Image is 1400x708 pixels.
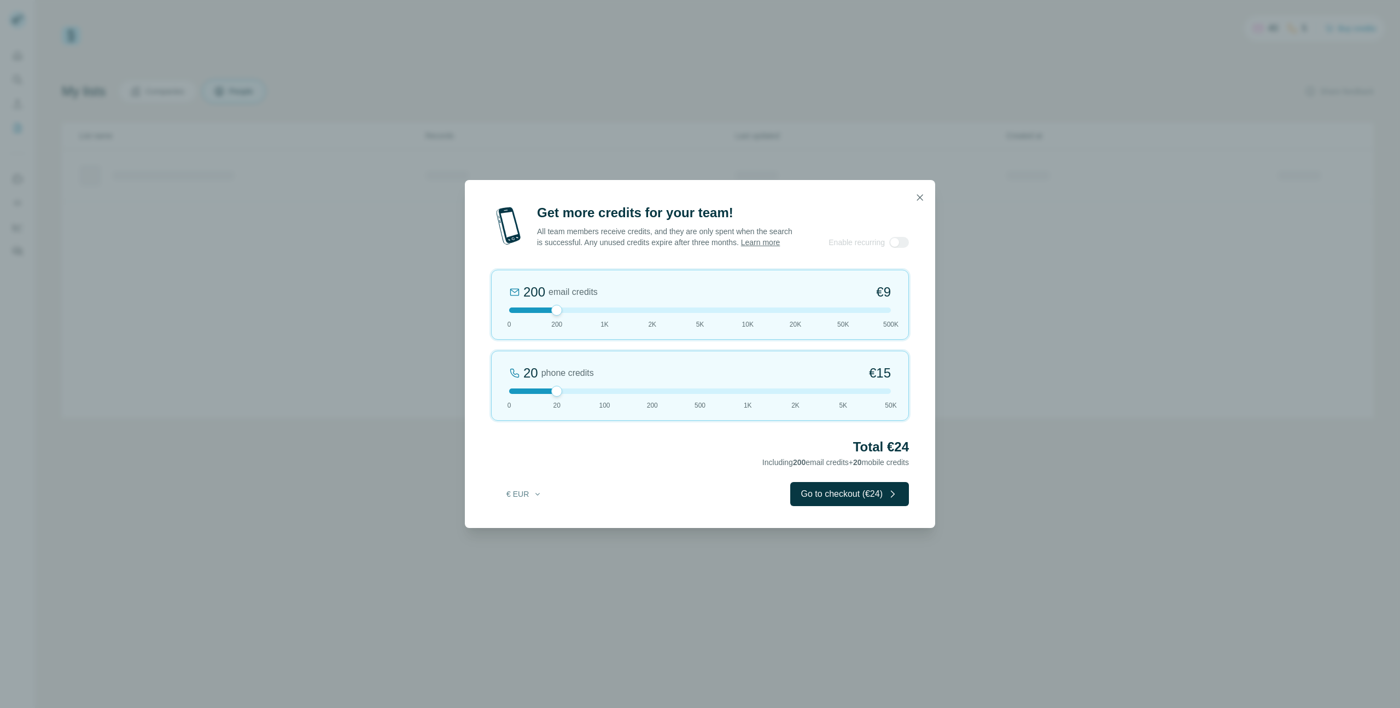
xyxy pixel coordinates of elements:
span: 1K [600,320,609,329]
img: mobile-phone [491,204,526,248]
h2: Total €24 [491,438,909,456]
span: 200 [647,401,658,410]
button: € EUR [499,484,550,504]
div: 20 [523,364,538,382]
span: 50K [837,320,849,329]
span: 200 [551,320,562,329]
button: Go to checkout (€24) [790,482,909,506]
span: 20K [790,320,801,329]
span: 2K [791,401,800,410]
span: 2K [648,320,656,329]
span: 1K [744,401,752,410]
span: €9 [876,283,891,301]
span: 200 [793,458,806,467]
span: 0 [507,401,511,410]
span: 500K [883,320,899,329]
span: €15 [869,364,891,382]
span: 5K [696,320,704,329]
span: phone credits [541,367,594,380]
span: 10K [742,320,754,329]
span: Enable recurring [829,237,885,248]
span: email credits [549,286,598,299]
div: 200 [523,283,545,301]
span: 100 [599,401,610,410]
span: 0 [507,320,511,329]
span: Including email credits + mobile credits [762,458,909,467]
span: 5K [839,401,847,410]
p: All team members receive credits, and they are only spent when the search is successful. Any unus... [537,226,794,248]
span: 20 [853,458,862,467]
a: Learn more [741,238,780,247]
span: 50K [885,401,896,410]
span: 20 [553,401,561,410]
span: 500 [695,401,705,410]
